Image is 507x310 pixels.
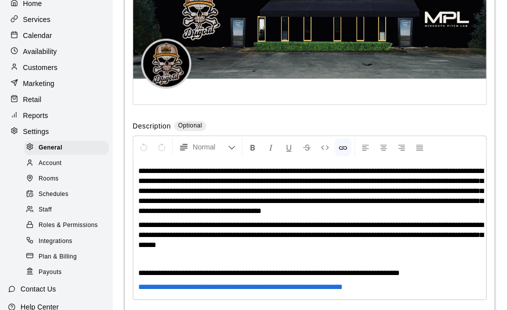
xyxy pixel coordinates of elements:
span: Integrations [39,236,73,246]
span: Schedules [39,189,69,199]
button: Insert Code [317,138,334,156]
button: Right Align [393,138,410,156]
p: Reports [23,110,48,120]
span: General [39,143,63,153]
button: Format Italics [263,138,280,156]
a: General [24,140,113,155]
a: Account [24,155,113,171]
a: Calendar [8,28,105,43]
span: Optional [178,122,202,129]
a: Staff [24,202,113,218]
a: Services [8,12,105,27]
p: Customers [23,62,58,72]
span: Normal [193,142,228,152]
button: Redo [153,138,170,156]
button: Center Align [375,138,392,156]
div: General [24,141,109,155]
p: Services [23,14,51,24]
p: Calendar [23,30,52,40]
span: Payouts [39,267,62,277]
a: Retail [8,92,105,107]
label: Description [133,121,171,132]
a: Settings [8,124,105,139]
button: Justify Align [411,138,428,156]
p: Contact Us [21,284,56,294]
a: Plan & Billing [24,249,113,264]
span: Account [39,158,62,168]
button: Format Strikethrough [299,138,316,156]
div: Rooms [24,172,109,186]
p: Availability [23,46,57,56]
p: Marketing [23,78,55,88]
p: Settings [23,126,49,136]
a: Rooms [24,171,113,187]
button: Format Bold [244,138,262,156]
a: Integrations [24,233,113,249]
p: Retail [23,94,42,104]
a: Marketing [8,76,105,91]
a: Roles & Permissions [24,218,113,233]
a: Customers [8,60,105,75]
a: Payouts [24,264,113,280]
div: Integrations [24,234,109,248]
div: Schedules [24,187,109,201]
button: Undo [135,138,152,156]
a: Schedules [24,187,113,202]
a: Reports [8,108,105,123]
button: Format Underline [281,138,298,156]
span: Staff [39,205,52,215]
div: Plan & Billing [24,250,109,264]
a: Availability [8,44,105,59]
button: Insert Link [335,138,352,156]
span: Rooms [39,174,59,184]
span: Plan & Billing [39,252,77,262]
div: Staff [24,203,109,217]
div: Payouts [24,265,109,279]
span: Roles & Permissions [39,220,98,230]
button: Formatting Options [175,138,240,156]
div: Roles & Permissions [24,218,109,232]
button: Left Align [357,138,374,156]
div: Account [24,156,109,170]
